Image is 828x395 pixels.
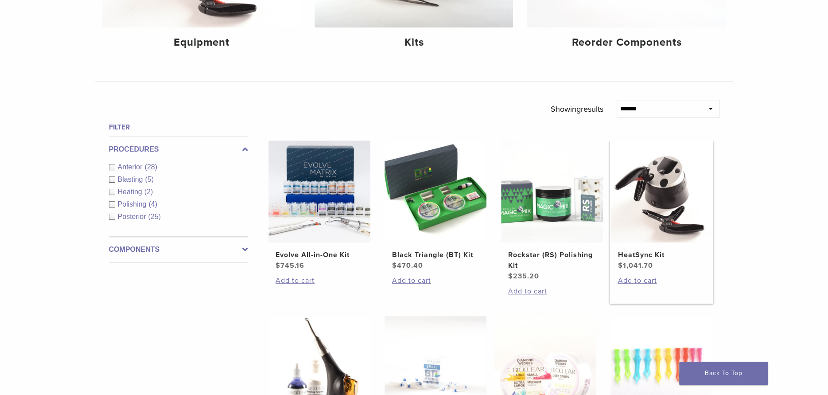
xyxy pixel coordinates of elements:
span: (2) [144,188,153,196]
span: (25) [148,213,161,220]
span: $ [392,261,397,270]
span: Blasting [118,176,145,183]
a: Add to cart: “Black Triangle (BT) Kit” [392,275,479,286]
img: Black Triangle (BT) Kit [385,141,486,242]
a: Back To Top [679,362,768,385]
img: Rockstar (RS) Polishing Kit [501,141,603,242]
a: Evolve All-in-One KitEvolve All-in-One Kit $745.16 [268,141,371,271]
span: Anterior [118,163,145,171]
a: Add to cart: “Evolve All-in-One Kit” [276,275,363,286]
a: Add to cart: “Rockstar (RS) Polishing Kit” [508,286,596,297]
h4: Kits [322,35,506,51]
h2: HeatSync Kit [618,250,705,260]
label: Components [109,244,248,255]
h4: Equipment [109,35,294,51]
span: Posterior [118,213,148,220]
span: (4) [148,200,157,208]
p: Showing results [551,100,603,118]
h2: Rockstar (RS) Polishing Kit [508,250,596,271]
h2: Evolve All-in-One Kit [276,250,363,260]
bdi: 1,041.70 [618,261,653,270]
a: Add to cart: “HeatSync Kit” [618,275,705,286]
span: (5) [145,176,154,183]
label: Procedures [109,144,248,155]
span: (28) [145,163,157,171]
img: HeatSync Kit [610,141,712,242]
span: Polishing [118,200,149,208]
bdi: 745.16 [276,261,304,270]
h4: Reorder Components [534,35,719,51]
span: $ [508,272,513,281]
h2: Black Triangle (BT) Kit [392,250,479,260]
span: $ [618,261,622,270]
span: $ [276,261,280,270]
a: Black Triangle (BT) KitBlack Triangle (BT) Kit $470.40 [384,141,487,271]
bdi: 470.40 [392,261,423,270]
img: Evolve All-in-One Kit [268,141,370,242]
bdi: 235.20 [508,272,539,281]
span: Heating [118,188,144,196]
a: Rockstar (RS) Polishing KitRockstar (RS) Polishing Kit $235.20 [501,141,604,282]
h4: Filter [109,122,248,133]
a: HeatSync KitHeatSync Kit $1,041.70 [610,141,713,271]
